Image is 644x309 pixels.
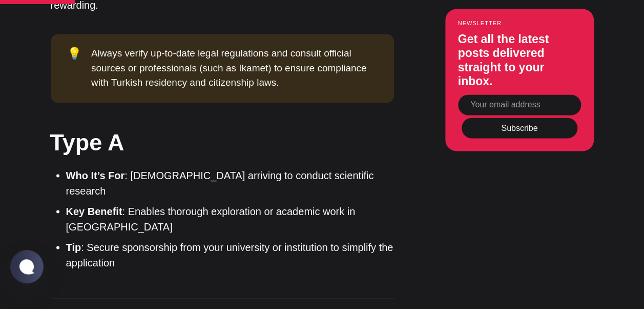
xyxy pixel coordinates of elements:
[66,203,394,234] li: : Enables thorough exploration or academic work in [GEOGRAPHIC_DATA]
[67,46,91,90] div: 💡
[458,32,581,89] h3: Get all the latest posts delivered straight to your inbox.
[458,21,581,27] small: Newsletter
[66,241,81,253] strong: Tip
[50,126,393,158] h2: Type A
[66,167,394,198] li: : [DEMOGRAPHIC_DATA] arriving to conduct scientific research
[462,118,577,138] button: Subscribe
[66,205,122,217] strong: Key Benefit
[66,239,394,270] li: : Secure sponsorship from your university or institution to simplify the application
[458,94,581,115] input: Your email address
[66,169,125,181] strong: Who It’s For
[91,46,378,90] div: Always verify up-to-date legal regulations and consult official sources or professionals (such as...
